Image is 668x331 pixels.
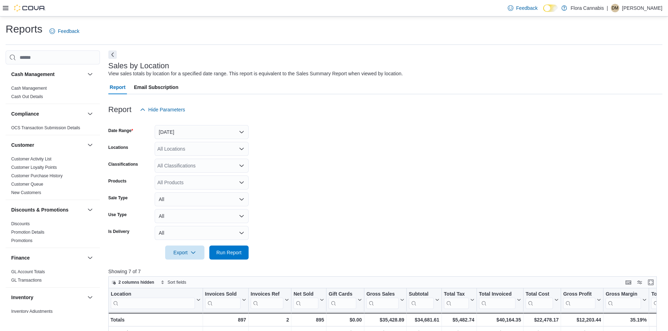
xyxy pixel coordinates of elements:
button: Sort fields [158,278,189,287]
a: Cash Out Details [11,94,43,99]
button: Net Sold [293,291,324,309]
button: Total Cost [526,291,559,309]
p: Showing 7 of 7 [108,268,662,275]
button: Open list of options [239,180,244,185]
a: Customer Queue [11,182,43,187]
span: GL Transactions [11,277,42,283]
button: Location [111,291,201,309]
div: $5,482.74 [444,316,474,324]
a: Feedback [505,1,540,15]
h3: Customer [11,142,34,149]
a: Customer Activity List [11,157,52,161]
button: Enter fullscreen [647,278,655,287]
button: Cash Management [86,70,94,78]
button: Subtotal [409,291,439,309]
div: Total Tax [444,291,469,309]
h3: Discounts & Promotions [11,206,68,213]
div: Location [111,291,195,309]
button: Invoices Sold [205,291,246,309]
button: Compliance [86,110,94,118]
a: Customer Purchase History [11,173,63,178]
label: Locations [108,145,128,150]
button: Keyboard shortcuts [624,278,633,287]
div: Compliance [6,124,100,135]
button: Open list of options [239,163,244,168]
div: Customer [6,155,100,200]
div: Net Sold [293,291,318,298]
button: Finance [86,254,94,262]
span: DM [612,4,619,12]
input: Dark Mode [543,5,558,12]
a: OCS Transaction Submission Details [11,125,80,130]
button: Next [108,50,117,59]
span: Hide Parameters [148,106,185,113]
span: Export [169,246,200,260]
span: OCS Transaction Submission Details [11,125,80,131]
button: Inventory [11,294,85,301]
div: Total Invoiced [479,291,515,309]
div: Gift Cards [329,291,356,298]
span: Email Subscription [134,80,178,94]
p: | [607,4,608,12]
a: Customer Loyalty Points [11,165,57,170]
span: 2 columns hidden [119,280,154,285]
span: Feedback [58,28,79,35]
div: Gross Margin [606,291,641,309]
p: Flora Cannabis [571,4,604,12]
span: Customer Purchase History [11,173,63,179]
span: Cash Out Details [11,94,43,99]
label: Sale Type [108,195,128,201]
h3: Compliance [11,110,39,117]
div: Delaney Matthews [611,4,619,12]
div: Total Cost [526,291,553,309]
h3: Finance [11,254,30,261]
div: 895 [293,316,324,324]
label: Products [108,178,127,184]
div: 2 [251,316,289,324]
button: All [155,226,249,240]
button: Hide Parameters [137,103,188,117]
button: Open list of options [239,146,244,152]
div: Gift Card Sales [329,291,356,309]
div: Subtotal [409,291,434,298]
button: Discounts & Promotions [86,206,94,214]
a: Promotion Details [11,230,45,235]
h3: Sales by Location [108,62,169,70]
p: [PERSON_NAME] [622,4,662,12]
a: New Customers [11,190,41,195]
button: Gift Cards [329,291,362,309]
span: Report [110,80,126,94]
button: Total Tax [444,291,474,309]
div: Net Sold [293,291,318,309]
a: Feedback [47,24,82,38]
span: GL Account Totals [11,269,45,275]
div: Cash Management [6,84,100,104]
span: Promotions [11,238,33,243]
div: Total Cost [526,291,553,298]
a: Discounts [11,221,30,226]
div: Discounts & Promotions [6,220,100,248]
button: Compliance [11,110,85,117]
a: GL Account Totals [11,269,45,274]
div: Total Invoiced [479,291,515,298]
button: Gross Profit [563,291,601,309]
div: Finance [6,268,100,287]
span: New Customers [11,190,41,195]
span: Discounts [11,221,30,227]
label: Use Type [108,212,127,218]
div: Total Tax [444,291,469,298]
div: Invoices Sold [205,291,240,309]
button: 2 columns hidden [109,278,157,287]
div: Gross Sales [366,291,399,298]
div: 35.19% [606,316,647,324]
div: Subtotal [409,291,434,309]
div: Invoices Sold [205,291,240,298]
div: Gross Sales [366,291,399,309]
h1: Reports [6,22,42,36]
div: $35,428.89 [366,316,404,324]
div: $40,164.35 [479,316,521,324]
